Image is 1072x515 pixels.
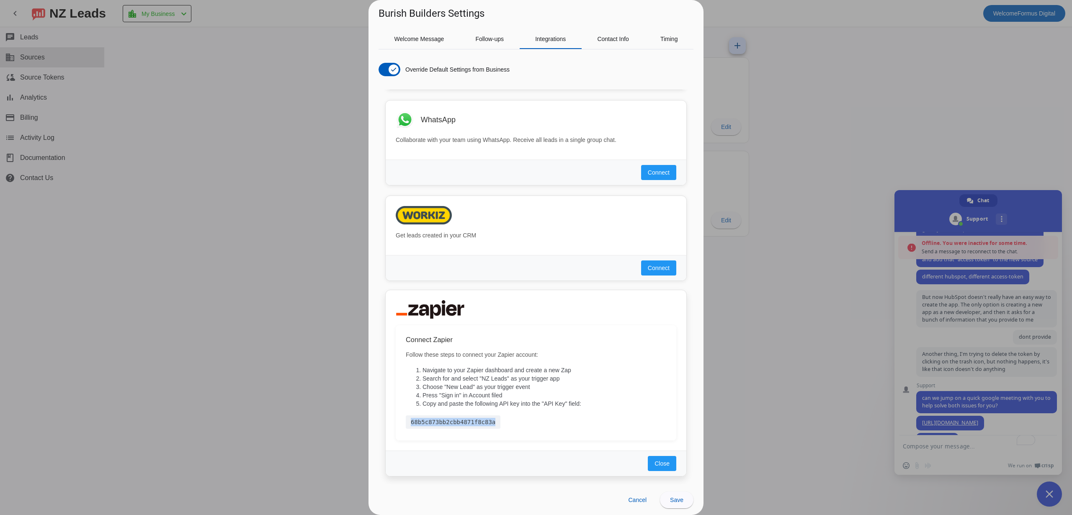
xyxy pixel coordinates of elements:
[648,168,670,177] span: Connect
[423,399,666,408] li: Copy and paste the following API key into the "API Key" field:
[621,492,653,508] button: Cancel
[628,497,647,503] span: Cancel
[475,36,504,42] span: Follow-ups
[655,459,670,468] span: Close
[535,36,566,42] span: Integrations
[394,36,444,42] span: Welcome Message
[396,111,414,129] img: WhatsApp
[660,36,678,42] span: Timing
[660,492,693,508] button: Save
[406,350,666,359] p: Follow these steps to connect your Zapier account:
[406,415,500,429] div: 68b5c873bb2cbb4871f8c83a
[423,374,666,383] li: Search for and select "NZ Leads" as your trigger app
[404,65,510,74] label: Override Default Settings from Business
[396,136,676,144] p: Collaborate with your team using WhatsApp. Receive all leads in a single group chat.
[648,456,676,471] button: Close
[648,264,670,272] span: Connect
[423,391,666,399] li: Press "Sign in" in Account filed
[670,497,683,503] span: Save
[396,231,676,240] p: Get leads created in your CRM
[406,335,666,344] h3: Connect Zapier
[423,383,666,391] li: Choose "New Lead" as your trigger event
[421,116,456,124] h3: WhatsApp
[597,36,629,42] span: Contact Info
[641,260,676,276] button: Connect
[423,366,666,374] li: Navigate to your Zapier dashboard and create a new Zap
[641,165,676,180] button: Connect
[379,7,484,20] h1: Burish Builders Settings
